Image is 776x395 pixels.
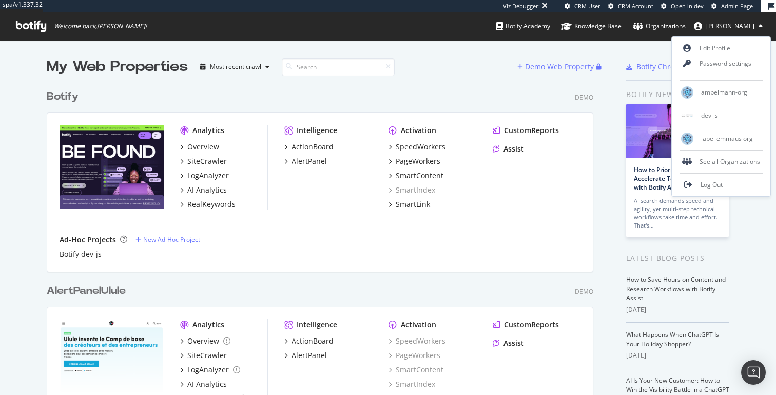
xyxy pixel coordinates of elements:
[626,89,729,100] div: Botify news
[180,156,227,166] a: SiteCrawler
[626,330,719,348] a: What Happens When ChatGPT Is Your Holiday Shopper?
[626,275,726,303] a: How to Save Hours on Content and Research Workflows with Botify Assist
[575,287,593,296] div: Demo
[47,89,79,104] div: Botify
[633,21,686,31] div: Organizations
[180,379,227,389] a: AI Analytics
[187,185,227,195] div: AI Analytics
[47,89,83,104] a: Botify
[284,336,334,346] a: ActionBoard
[284,142,334,152] a: ActionBoard
[741,360,766,385] div: Open Intercom Messenger
[389,350,440,361] a: PageWorkers
[47,284,126,298] div: AlertPanelUlule
[706,22,754,30] span: Thomas Grange
[686,18,771,34] button: [PERSON_NAME]
[504,125,559,136] div: CustomReports
[711,2,753,10] a: Admin Page
[672,56,770,71] a: Password settings
[297,319,337,330] div: Intelligence
[626,104,729,158] img: How to Prioritize and Accelerate Technical SEO with Botify Assist
[626,62,709,72] a: Botify Chrome Plugin
[396,156,440,166] div: PageWorkers
[565,2,600,10] a: CRM User
[634,165,708,192] a: How to Prioritize and Accelerate Technical SEO with Botify Assist
[574,2,600,10] span: CRM User
[626,305,729,314] div: [DATE]
[389,185,435,195] div: SmartIndex
[47,57,188,77] div: My Web Properties
[180,171,229,181] a: LogAnalyzer
[187,379,227,389] div: AI Analytics
[633,12,686,40] a: Organizations
[626,253,729,264] div: Latest Blog Posts
[493,319,559,330] a: CustomReports
[135,235,200,244] a: New Ad-Hoc Project
[187,199,236,210] div: RealKeywords
[180,336,230,346] a: Overview
[187,171,229,181] div: LogAnalyzer
[701,180,723,189] span: Log Out
[196,59,274,75] button: Most recent crawl
[389,365,443,375] a: SmartContent
[396,199,430,210] div: SmartLink
[396,171,443,181] div: SmartContent
[292,142,334,152] div: ActionBoard
[672,154,770,170] div: See all Organizations
[401,319,436,330] div: Activation
[210,64,261,70] div: Most recent crawl
[493,125,559,136] a: CustomReports
[672,41,770,56] a: Edit Profile
[297,125,337,136] div: Intelligence
[618,2,653,10] span: CRM Account
[496,21,550,31] div: Botify Academy
[671,2,704,10] span: Open in dev
[608,2,653,10] a: CRM Account
[60,249,102,259] a: Botify dev-js
[389,171,443,181] a: SmartContent
[47,284,130,298] a: AlertPanelUlule
[525,62,594,72] div: Demo Web Property
[493,144,524,154] a: Assist
[284,156,327,166] a: AlertPanel
[681,133,693,145] img: label emmaus org
[180,350,227,361] a: SiteCrawler
[60,235,116,245] div: Ad-Hoc Projects
[661,2,704,10] a: Open in dev
[503,144,524,154] div: Assist
[517,62,596,71] a: Demo Web Property
[396,142,445,152] div: SpeedWorkers
[493,338,524,348] a: Assist
[504,319,559,330] div: CustomReports
[496,12,550,40] a: Botify Academy
[701,134,753,143] span: label emmaus org
[389,156,440,166] a: PageWorkers
[292,350,327,361] div: AlertPanel
[192,319,224,330] div: Analytics
[672,177,770,193] a: Log Out
[180,185,227,195] a: AI Analytics
[681,114,693,117] img: dev-js
[389,336,445,346] a: SpeedWorkers
[187,142,219,152] div: Overview
[282,58,395,76] input: Search
[389,379,435,389] a: SmartIndex
[180,142,219,152] a: Overview
[54,22,147,30] span: Welcome back, [PERSON_NAME] !
[721,2,753,10] span: Admin Page
[701,88,747,97] span: ampelmann-org
[561,12,622,40] a: Knowledge Base
[389,142,445,152] a: SpeedWorkers
[626,351,729,360] div: [DATE]
[60,125,164,209] img: Botify
[701,111,718,120] span: dev-js
[681,86,693,99] img: ampelmann-org
[503,338,524,348] div: Assist
[503,2,540,10] div: Viz Debugger:
[575,93,593,102] div: Demo
[517,59,596,75] button: Demo Web Property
